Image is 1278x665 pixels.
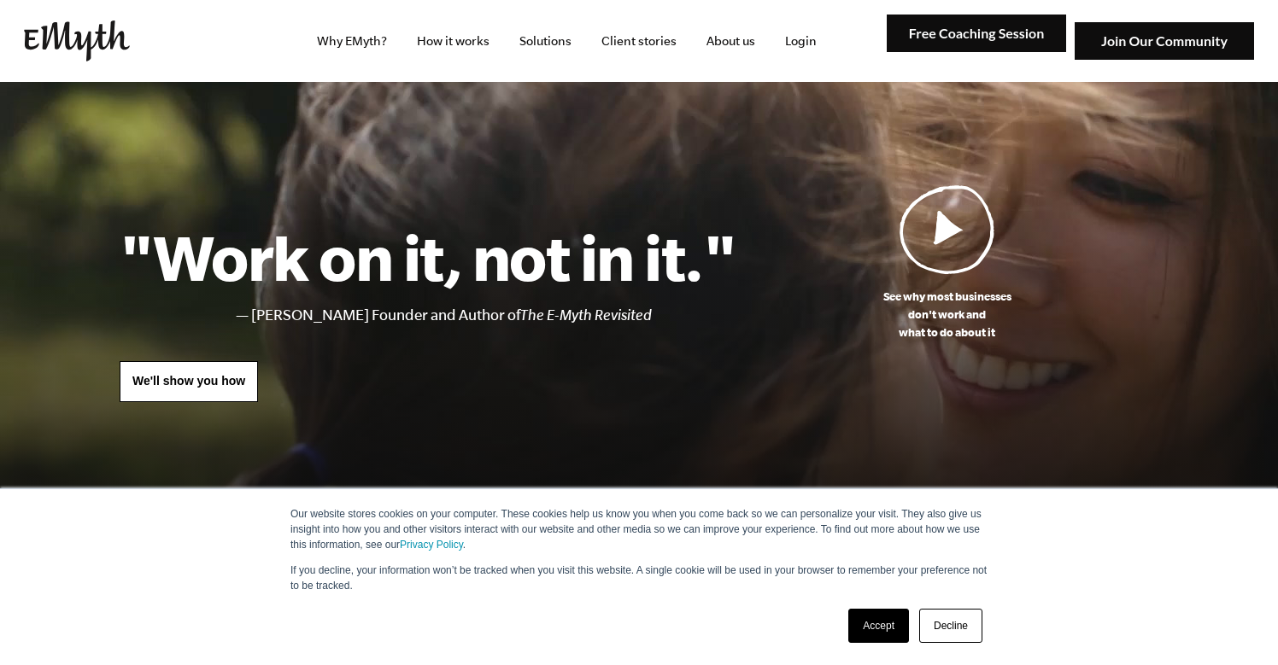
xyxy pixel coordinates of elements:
img: Play Video [900,184,995,274]
a: Decline [919,609,982,643]
span: We'll show you how [132,374,245,388]
p: See why most businesses don't work and what to do about it [736,288,1158,341]
h1: "Work on it, not in it." [120,219,736,295]
img: Join Our Community [1075,22,1254,61]
p: Our website stores cookies on your computer. These cookies help us know you when you come back so... [290,506,988,552]
img: EMyth [24,20,130,61]
a: We'll show you how [120,361,258,402]
li: [PERSON_NAME] Founder and Author of [251,303,736,328]
a: See why most businessesdon't work andwhat to do about it [736,184,1158,341]
a: Privacy Policy [400,539,463,551]
i: The E-Myth Revisited [520,306,652,324]
a: Accept [848,609,909,643]
img: Free Coaching Session [887,15,1066,53]
p: If you decline, your information won’t be tracked when you visit this website. A single cookie wi... [290,563,988,593]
